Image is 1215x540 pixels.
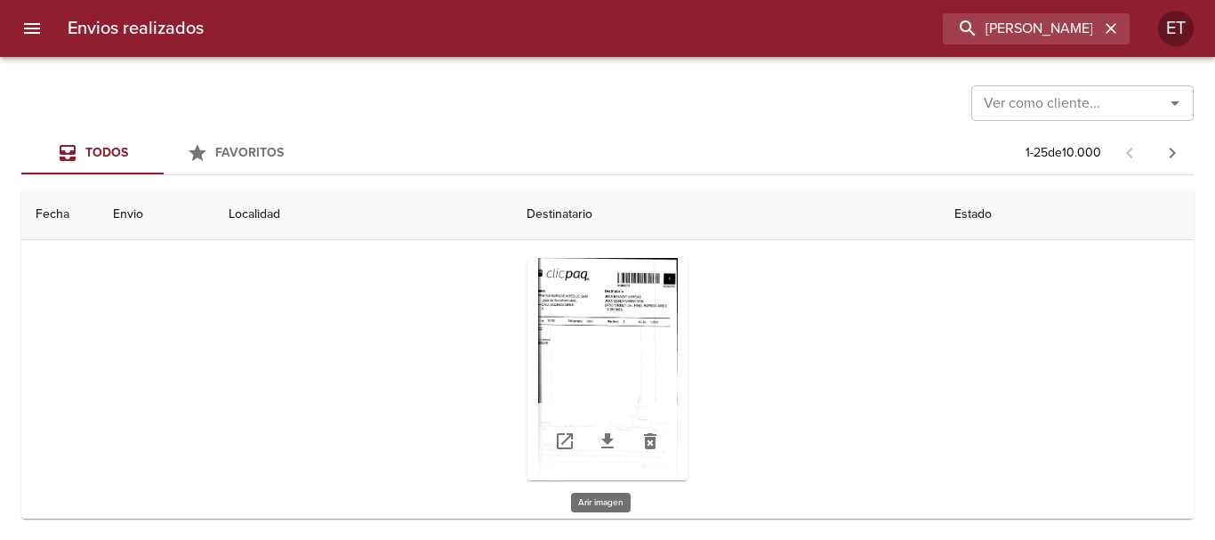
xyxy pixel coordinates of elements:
div: Tabs Envios [21,132,306,174]
input: buscar [943,13,1099,44]
a: Descargar [586,420,629,463]
th: Localidad [214,189,512,240]
th: Estado [940,189,1194,240]
button: menu [11,7,53,50]
h6: Envios realizados [68,14,204,43]
button: Abrir [1163,91,1187,116]
p: 1 - 25 de 10.000 [1026,144,1101,162]
span: Todos [85,145,128,160]
th: Destinatario [512,189,940,240]
button: Eliminar [629,420,672,463]
span: Favoritos [215,145,284,160]
span: Pagina siguiente [1151,132,1194,174]
th: Fecha [21,189,99,240]
th: Envio [99,189,214,240]
div: ET [1158,11,1194,46]
span: Pagina anterior [1108,143,1151,161]
a: Abrir [543,420,586,463]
